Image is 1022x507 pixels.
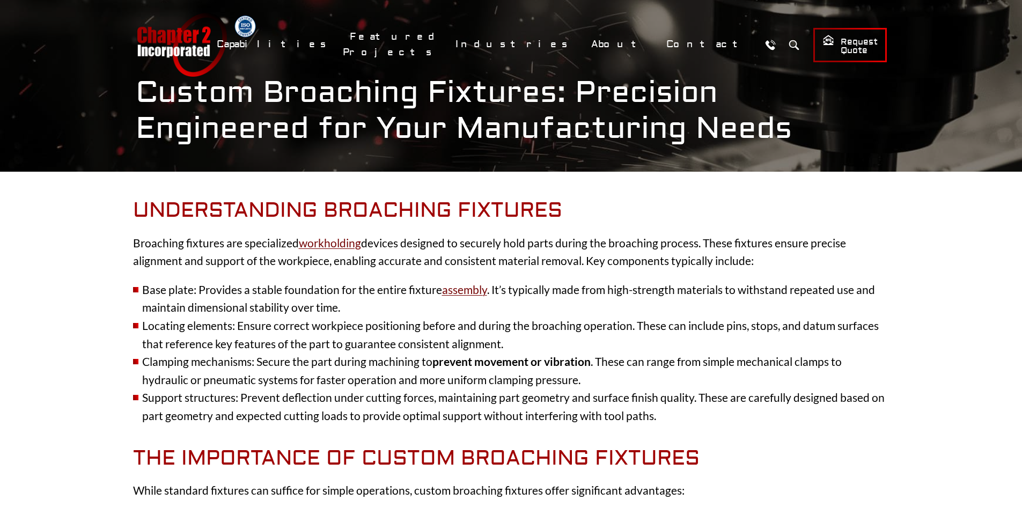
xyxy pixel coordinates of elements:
[136,13,227,77] a: Chapter 2 Incorporated
[813,28,887,62] a: Request Quote
[784,35,804,55] button: Search
[136,75,887,146] h1: Custom Broaching Fixtures: Precision Engineered for Your Manufacturing Needs
[659,33,755,56] a: Contact
[761,35,781,55] a: Call Us
[442,283,487,296] a: assembly
[432,355,591,368] strong: prevent movement or vibration
[448,33,579,56] a: Industries
[133,446,889,471] h2: The Importance of Custom Broaching Fixtures
[133,481,889,499] p: While standard fixtures can suffice for simple operations, custom broaching fixtures offer signif...
[299,236,361,249] a: workholding
[343,25,443,64] a: Featured Projects
[133,281,889,317] li: Base plate: Provides a stable foundation for the entire fixture . It’s typically made from high-s...
[133,199,889,223] h2: Understanding Broaching Fixtures
[133,352,889,388] li: Clamping mechanisms: Secure the part during machining to . These can range from simple mechanical...
[133,234,889,270] p: Broaching fixtures are specialized devices designed to securely hold parts during the broaching p...
[584,33,654,56] a: About
[133,388,889,424] li: Support structures: Prevent deflection under cutting forces, maintaining part geometry and surfac...
[133,317,889,352] li: Locating elements: Ensure correct workpiece positioning before and during the broaching operation...
[822,34,878,56] span: Request Quote
[210,33,337,56] a: Capabilities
